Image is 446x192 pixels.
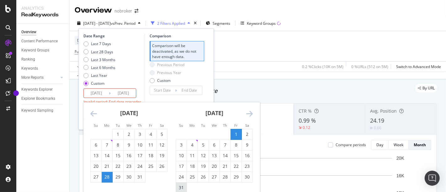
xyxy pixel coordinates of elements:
[187,174,198,180] div: 25
[150,41,204,61] div: Comparison will be deactivated, as we do not have enough data.
[21,74,59,81] a: More Reports
[75,5,112,16] div: Overview
[247,21,276,26] div: Keyword Groups
[187,163,198,169] div: 18
[238,18,283,28] button: Keyword Groups
[150,86,175,95] input: Start Date
[409,140,431,150] button: Month
[146,142,156,148] div: 11
[176,142,187,148] div: 3
[370,117,384,124] span: 24.19
[351,64,388,69] div: 0 % URLs ( 512 on 5M )
[102,172,113,182] td: Selected as end date. Monday, July 28, 2025
[21,74,44,81] div: More Reports
[104,123,109,128] small: Mo
[160,123,164,128] small: Sa
[220,161,231,172] td: Choose Thursday, August 21, 2025 as your check-out date. It’s available.
[91,150,102,161] td: Choose Sunday, July 13, 2025 as your check-out date. It’s available.
[75,61,93,72] button: Apply
[203,18,233,28] button: Segments
[113,152,123,159] div: 15
[223,123,227,128] small: Th
[198,150,209,161] td: Choose Tuesday, August 12, 2025 as your check-out date. It’s available.
[91,172,102,182] td: Choose Sunday, July 27, 2025 as your check-out date. It’s available.
[198,152,209,159] div: 12
[148,18,193,28] button: 2 Filters Applied
[242,140,253,150] td: Choose Saturday, August 9, 2025 as your check-out date. It’s available.
[157,161,167,172] td: Choose Saturday, July 26, 2025 as your check-out date. It’s available.
[394,142,403,147] div: Week
[135,174,145,180] div: 31
[135,9,138,13] div: arrow-right-arrow-left
[396,156,405,161] text: 20K
[113,172,124,182] td: Choose Tuesday, July 29, 2025 as your check-out date. It’s available.
[21,29,36,35] div: Overview
[124,163,134,169] div: 23
[135,142,145,148] div: 10
[198,172,209,182] td: Choose Tuesday, August 26, 2025 as your check-out date. It’s available.
[113,150,124,161] td: Choose Tuesday, July 15, 2025 as your check-out date. It’s available.
[242,142,252,148] div: 9
[21,65,65,72] a: Keywords
[91,140,102,150] td: Choose Sunday, July 6, 2025 as your check-out date. It’s available.
[220,142,231,148] div: 7
[83,65,115,70] div: Last 6 Months
[111,89,136,98] input: End Date
[21,38,65,45] a: Content Performance
[21,56,65,63] a: Ranking
[231,152,242,159] div: 15
[83,49,115,55] div: Last 28 Days
[77,38,89,43] span: Device
[102,174,112,180] div: 28
[242,150,253,161] td: Choose Saturday, August 16, 2025 as your check-out date. It’s available.
[234,123,238,128] small: Fr
[220,150,231,161] td: Choose Thursday, August 14, 2025 as your check-out date. It’s available.
[187,152,198,159] div: 11
[157,150,167,161] td: Choose Saturday, July 19, 2025 as your check-out date. It’s available.
[213,21,230,26] span: Segments
[83,73,115,78] div: Last Year
[146,129,157,140] td: Choose Friday, July 4, 2025 as your check-out date. It’s available.
[370,108,397,114] span: Avg. Position
[114,8,132,14] div: nobroker
[371,140,389,150] button: Day
[21,47,65,54] a: Keyword Groups
[124,140,135,150] td: Choose Wednesday, July 9, 2025 as your check-out date. It’s available.
[91,81,104,86] div: Custom
[187,161,198,172] td: Choose Monday, August 18, 2025 as your check-out date. It’s available.
[209,174,220,180] div: 27
[220,174,231,180] div: 28
[83,81,115,86] div: Custom
[422,86,435,90] span: By URL
[242,161,253,172] td: Choose Saturday, August 23, 2025 as your check-out date. It’s available.
[91,41,111,46] div: Last 7 Days
[138,123,142,128] small: Th
[336,142,366,147] div: Compare periods
[124,129,135,140] td: Choose Wednesday, July 2, 2025 as your check-out date. It’s available.
[157,131,167,137] div: 5
[374,125,381,131] div: 0.66
[124,142,134,148] div: 9
[157,163,167,169] div: 26
[209,172,220,182] td: Choose Wednesday, August 27, 2025 as your check-out date. It’s available.
[126,123,131,128] small: We
[120,109,138,117] strong: [DATE]
[389,140,409,150] button: Week
[13,90,19,96] div: Tooltip anchor
[242,152,252,159] div: 16
[124,172,135,182] td: Choose Wednesday, July 30, 2025 as your check-out date. It’s available.
[113,140,124,150] td: Choose Tuesday, July 8, 2025 as your check-out date. It’s available.
[242,174,252,180] div: 30
[220,163,231,169] div: 21
[209,161,220,172] td: Choose Wednesday, August 20, 2025 as your check-out date. It’s available.
[176,163,187,169] div: 17
[21,86,65,93] a: Keywords Explorer
[209,140,220,150] td: Choose Wednesday, August 6, 2025 as your check-out date. It’s available.
[102,163,112,169] div: 21
[176,140,187,150] td: Choose Sunday, August 3, 2025 as your check-out date. It’s available.
[21,5,64,11] div: Analytics
[146,150,157,161] td: Choose Friday, July 18, 2025 as your check-out date. It’s available.
[157,140,167,150] td: Choose Saturday, July 12, 2025 as your check-out date. It’s available.
[198,161,209,172] td: Choose Tuesday, August 19, 2025 as your check-out date. It’s available.
[157,129,167,140] td: Choose Saturday, July 5, 2025 as your check-out date. It’s available.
